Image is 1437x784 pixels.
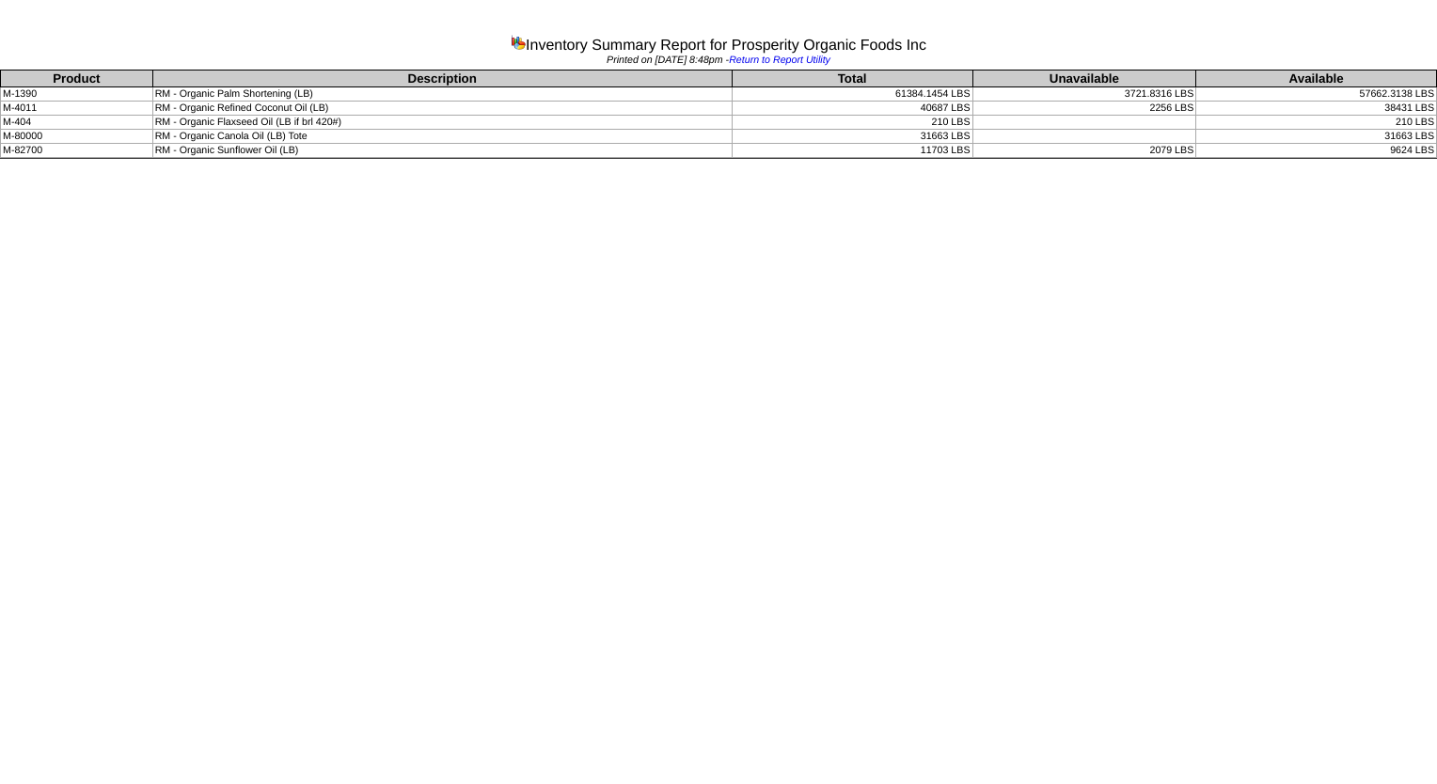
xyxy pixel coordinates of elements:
th: Product [1,71,153,87]
td: RM - Organic Flaxseed Oil (LB if brl 420#) [152,116,732,130]
td: 57662.3138 LBS [1196,87,1437,102]
td: 210 LBS [1196,116,1437,130]
td: 31663 LBS [732,130,972,144]
td: 40687 LBS [732,102,972,116]
td: RM - Organic Sunflower Oil (LB) [152,144,732,158]
th: Description [152,71,732,87]
td: RM - Organic Refined Coconut Oil (LB) [152,102,732,116]
td: 2256 LBS [972,102,1196,116]
td: 3721.8316 LBS [972,87,1196,102]
th: Total [732,71,972,87]
a: Return to Report Utility [729,55,830,66]
td: 38431 LBS [1196,102,1437,116]
td: M-80000 [1,130,153,144]
td: M-1390 [1,87,153,102]
td: 61384.1454 LBS [732,87,972,102]
td: RM - Organic Palm Shortening (LB) [152,87,732,102]
td: M-4011 [1,102,153,116]
td: 11703 LBS [732,144,972,158]
td: 2079 LBS [972,144,1196,158]
td: 210 LBS [732,116,972,130]
td: M-82700 [1,144,153,158]
th: Available [1196,71,1437,87]
td: 31663 LBS [1196,130,1437,144]
img: graph.gif [511,35,526,50]
td: M-404 [1,116,153,130]
th: Unavailable [972,71,1196,87]
td: 9624 LBS [1196,144,1437,158]
td: RM - Organic Canola Oil (LB) Tote [152,130,732,144]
